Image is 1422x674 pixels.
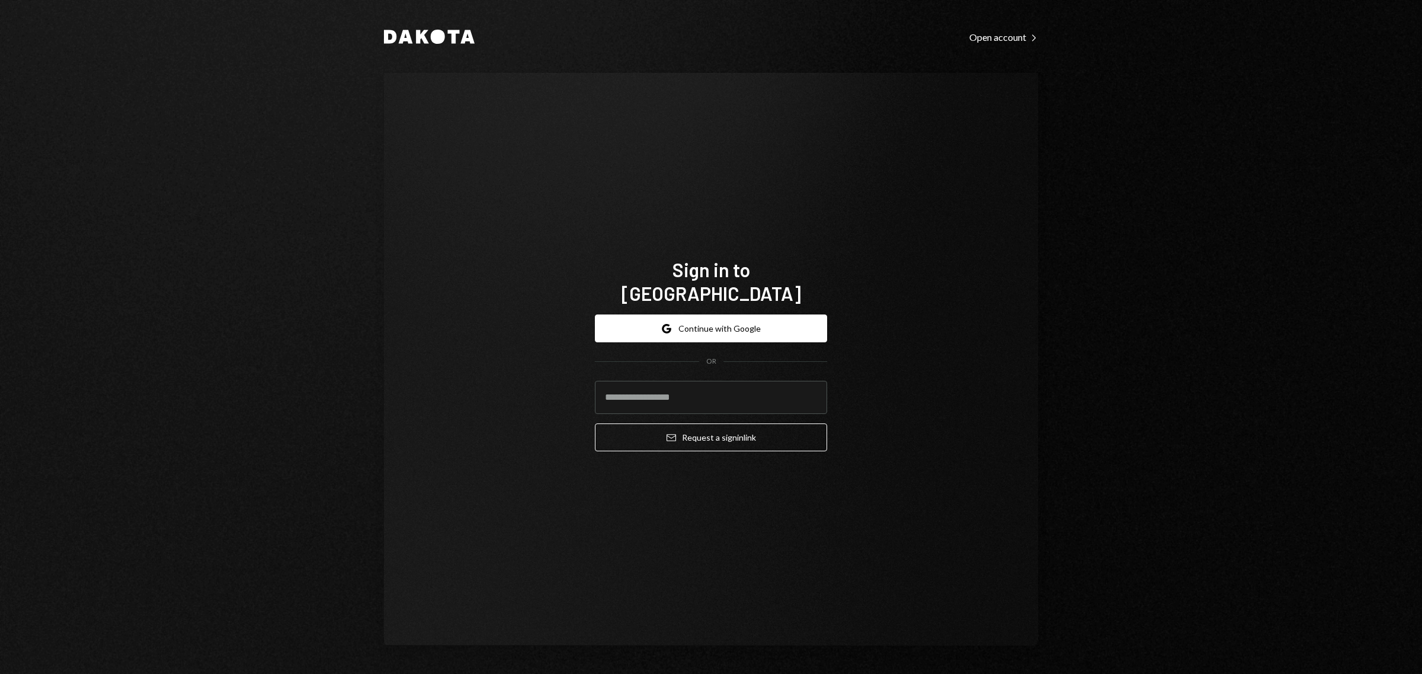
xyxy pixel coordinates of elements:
a: Open account [969,30,1038,43]
button: Continue with Google [595,314,827,342]
div: Open account [969,31,1038,43]
button: Request a signinlink [595,423,827,451]
h1: Sign in to [GEOGRAPHIC_DATA] [595,258,827,305]
div: OR [706,357,716,367]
